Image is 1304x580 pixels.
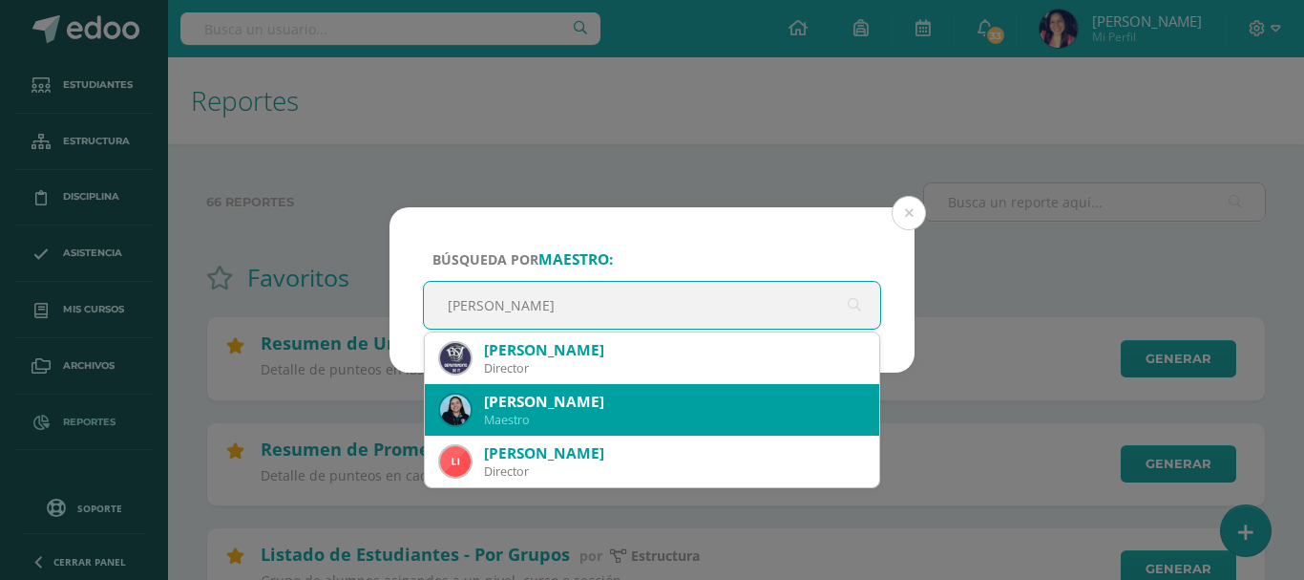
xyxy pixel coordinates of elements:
[440,446,471,477] img: 2bf24b1c653503e6dc775f559f9b2e03.png
[432,250,613,269] span: Búsqueda por
[484,360,864,376] div: Director
[484,392,864,412] div: [PERSON_NAME]
[484,340,864,360] div: [PERSON_NAME]
[440,343,471,374] img: 8f27dc8eebfefe7da20e0527ef93de31.png
[484,463,864,480] div: Director
[424,282,880,329] input: ej. Nicholas Alekzander, etc.
[484,412,864,428] div: Maestro
[440,395,471,425] img: 8c46c7f4271155abb79e2bc50b6ca956.png
[484,443,864,463] div: [PERSON_NAME]
[892,196,926,230] button: Close (Esc)
[538,249,613,269] strong: maestro:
